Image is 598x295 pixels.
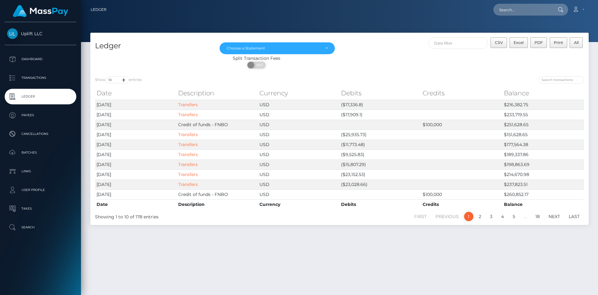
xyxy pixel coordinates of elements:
[178,102,198,107] a: Transfers
[95,76,142,83] label: Show entries
[251,62,266,69] span: OFF
[532,212,543,221] a: 18
[493,4,552,16] input: Search...
[502,130,584,140] td: $151,628.65
[90,55,423,62] div: Split Transaction Fees
[464,212,473,221] a: 1
[258,120,339,130] td: USD
[7,28,18,39] img: Uplift LLC
[5,31,76,36] span: Uplift LLC
[339,159,421,169] td: ($15,807.29)
[565,212,583,221] a: Last
[339,150,421,159] td: ($9,525.83)
[95,100,177,110] td: [DATE]
[258,189,339,199] td: USD
[486,212,496,221] a: 3
[5,164,76,179] a: Links
[502,100,584,110] td: $216,382.75
[5,89,76,104] a: Ledger
[495,40,503,45] span: CSV
[95,211,293,220] div: Showing 1 to 10 of 178 entries
[178,132,198,137] a: Transfers
[491,37,507,48] button: CSV
[7,167,74,176] p: Links
[7,148,74,157] p: Batches
[177,120,258,130] td: Credit of funds - FNBO
[7,92,74,101] p: Ledger
[258,169,339,179] td: USD
[5,70,76,86] a: Transactions
[545,212,563,221] a: Next
[550,37,567,48] button: Print
[339,87,421,99] th: Debits
[570,37,583,48] button: All
[7,204,74,213] p: Taxes
[421,189,503,199] td: $100,000
[178,142,198,147] a: Transfers
[5,126,76,142] a: Cancellations
[227,46,320,51] div: Choose a Statement
[339,179,421,189] td: ($23,028.66)
[539,76,584,83] input: Search transactions
[514,40,524,45] span: Excel
[502,159,584,169] td: $198,863.69
[106,76,129,83] select: Showentries
[95,120,177,130] td: [DATE]
[95,199,177,209] th: Date
[95,189,177,199] td: [DATE]
[510,37,528,48] button: Excel
[502,110,584,120] td: $233,719.55
[91,3,107,16] a: Ledger
[178,162,198,167] a: Transfers
[339,110,421,120] td: ($17,909.1)
[475,212,485,221] a: 2
[258,179,339,189] td: USD
[5,51,76,67] a: Dashboard
[502,199,584,209] th: Balance
[339,140,421,150] td: ($11,773.48)
[177,199,258,209] th: Description
[7,111,74,120] p: Payees
[7,129,74,139] p: Cancellations
[421,120,503,130] td: $100,000
[509,212,519,221] a: 5
[428,37,488,49] input: Date filter
[177,87,258,99] th: Description
[95,179,177,189] td: [DATE]
[5,220,76,235] a: Search
[178,152,198,157] a: Transfers
[502,150,584,159] td: $189,337.86
[339,199,421,209] th: Debits
[502,140,584,150] td: $177,564.38
[258,159,339,169] td: USD
[554,40,563,45] span: Print
[7,73,74,83] p: Transactions
[5,201,76,216] a: Taxes
[13,5,68,17] img: MassPay Logo
[258,130,339,140] td: USD
[258,140,339,150] td: USD
[178,172,198,177] a: Transfers
[220,42,335,54] button: Choose a Statement
[5,107,76,123] a: Payees
[530,37,547,48] button: PDF
[339,169,421,179] td: ($23,152.53)
[258,199,339,209] th: Currency
[258,110,339,120] td: USD
[95,40,210,51] h4: Ledger
[95,150,177,159] td: [DATE]
[574,40,579,45] span: All
[502,169,584,179] td: $214,670.98
[7,185,74,195] p: User Profile
[95,130,177,140] td: [DATE]
[421,87,503,99] th: Credits
[502,189,584,199] td: $260,852.17
[95,169,177,179] td: [DATE]
[5,182,76,198] a: User Profile
[95,87,177,99] th: Date
[178,182,198,187] a: Transfers
[95,110,177,120] td: [DATE]
[177,189,258,199] td: Credit of funds - FNBO
[5,145,76,160] a: Batches
[339,130,421,140] td: ($25,935.73)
